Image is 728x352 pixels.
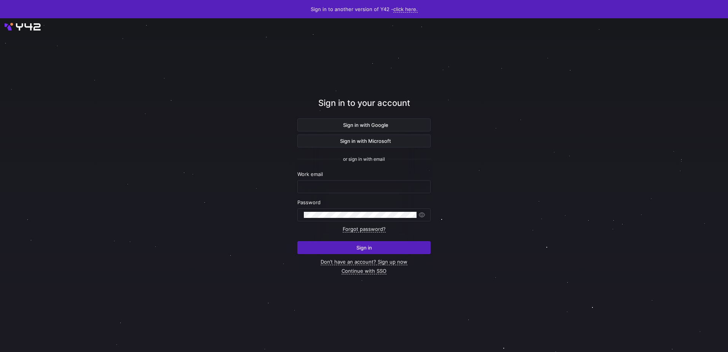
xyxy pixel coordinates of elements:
[297,241,431,254] button: Sign in
[297,134,431,147] button: Sign in with Microsoft
[343,226,386,232] a: Forgot password?
[297,199,321,205] span: Password
[321,259,407,265] a: Don’t have an account? Sign up now
[340,122,388,128] span: Sign in with Google
[297,171,323,177] span: Work email
[393,6,418,13] a: click here.
[356,245,372,251] span: Sign in
[342,268,386,274] a: Continue with SSO
[297,118,431,131] button: Sign in with Google
[297,97,431,118] div: Sign in to your account
[343,157,385,162] span: or sign in with email
[337,138,391,144] span: Sign in with Microsoft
